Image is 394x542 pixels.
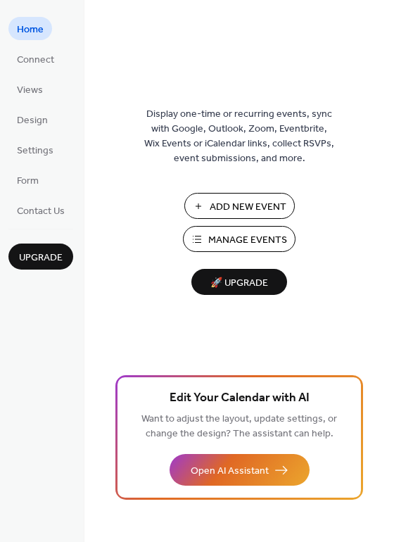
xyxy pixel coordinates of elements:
[8,47,63,70] a: Connect
[17,83,43,98] span: Views
[8,168,47,191] a: Form
[17,113,48,128] span: Design
[17,144,53,158] span: Settings
[170,454,310,486] button: Open AI Assistant
[19,251,63,265] span: Upgrade
[8,138,62,161] a: Settings
[8,17,52,40] a: Home
[8,77,51,101] a: Views
[141,410,337,443] span: Want to adjust the layout, update settings, or change the design? The assistant can help.
[210,200,286,215] span: Add New Event
[191,464,269,479] span: Open AI Assistant
[208,233,287,248] span: Manage Events
[191,269,287,295] button: 🚀 Upgrade
[8,244,73,270] button: Upgrade
[183,226,295,252] button: Manage Events
[8,198,73,222] a: Contact Us
[200,274,279,293] span: 🚀 Upgrade
[144,107,334,166] span: Display one-time or recurring events, sync with Google, Outlook, Zoom, Eventbrite, Wix Events or ...
[17,53,54,68] span: Connect
[8,108,56,131] a: Design
[184,193,295,219] button: Add New Event
[17,204,65,219] span: Contact Us
[170,389,310,408] span: Edit Your Calendar with AI
[17,174,39,189] span: Form
[17,23,44,37] span: Home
